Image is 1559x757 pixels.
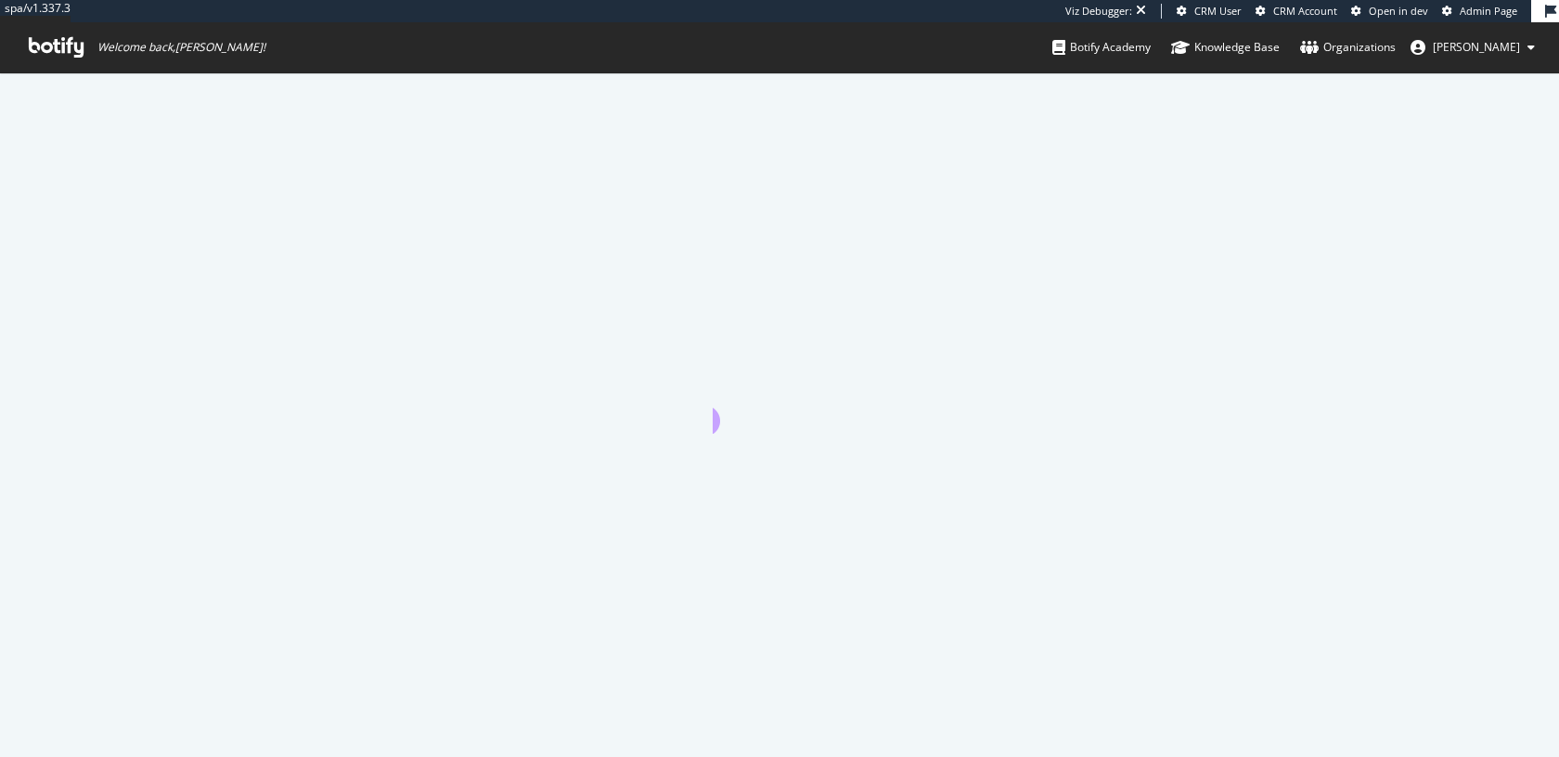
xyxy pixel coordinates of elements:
[1052,38,1151,57] div: Botify Academy
[1194,4,1242,18] span: CRM User
[713,367,846,434] div: animation
[1171,38,1280,57] div: Knowledge Base
[1460,4,1517,18] span: Admin Page
[1351,4,1428,19] a: Open in dev
[1369,4,1428,18] span: Open in dev
[1300,38,1396,57] div: Organizations
[1433,39,1520,55] span: Thomas Flechet
[1171,22,1280,72] a: Knowledge Base
[1300,22,1396,72] a: Organizations
[1177,4,1242,19] a: CRM User
[1396,33,1550,62] button: [PERSON_NAME]
[1273,4,1337,18] span: CRM Account
[1256,4,1337,19] a: CRM Account
[97,40,265,55] span: Welcome back, [PERSON_NAME] !
[1052,22,1151,72] a: Botify Academy
[1442,4,1517,19] a: Admin Page
[1065,4,1132,19] div: Viz Debugger:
